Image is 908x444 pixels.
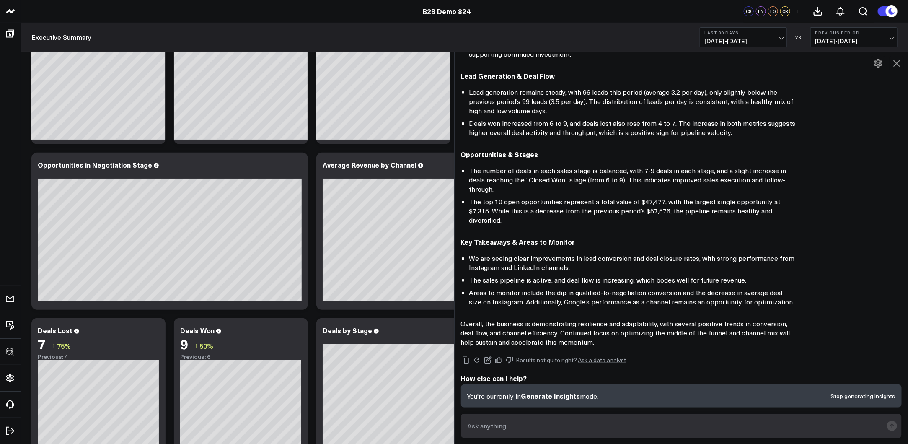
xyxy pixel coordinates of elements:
[796,8,799,14] span: +
[461,355,471,365] button: Copy
[469,166,796,194] li: The number of deals in each sales stage is balanced, with 7-9 deals in each stage, and a slight i...
[516,356,577,364] span: Results not quite right?
[469,288,796,306] li: Areas to monitor include the dip in qualified-to-negotiation conversion and the decrease in avera...
[180,336,188,351] div: 9
[461,150,538,159] strong: Opportunities & Stages
[461,71,555,80] strong: Lead Generation & Deal Flow
[38,336,46,351] div: 7
[756,6,766,16] div: LN
[815,38,893,44] span: [DATE] - [DATE]
[469,88,796,115] li: Lead generation remains steady, with 96 leads this period (average 3.2 per day), only slightly be...
[792,6,802,16] button: +
[810,27,898,47] button: Previous Period[DATE]-[DATE]
[700,27,787,47] button: Last 30 Days[DATE]-[DATE]
[38,326,72,335] div: Deals Lost
[199,341,213,351] span: 50%
[180,353,302,360] div: Previous: 6
[52,340,55,351] span: ↑
[38,353,159,360] div: Previous: 4
[521,391,580,400] span: Generate Insights
[461,319,796,347] p: Overall, the business is demonstrating resilience and adaptability, with several positive trends ...
[815,30,893,35] b: Previous Period
[791,35,806,40] div: VS
[468,391,599,401] p: You're currently in mode.
[461,374,902,383] h2: How else can I help?
[469,254,796,272] li: We are seeing clear improvements in lead conversion and deal closure rates, with strong performan...
[31,33,91,42] a: Executive Summary
[469,275,796,285] li: The sales pipeline is active, and deal flow is increasing, which bodes well for future revenue.
[466,418,883,434] input: Ask anything
[461,237,575,247] strong: Key Takeaways & Areas to Monitor
[830,393,895,399] button: Stop generating insights
[469,119,796,137] li: Deals won increased from 6 to 9, and deals lost also rose from 4 to 7. The increase in both metri...
[578,357,626,363] a: Ask a data analyst
[704,38,782,44] span: [DATE] - [DATE]
[704,30,782,35] b: Last 30 Days
[768,6,778,16] div: LO
[180,326,215,335] div: Deals Won
[469,197,796,225] li: The top 10 open opportunities represent a total value of $47,477, with the largest single opportu...
[38,160,152,169] div: Opportunities in Negotiation Stage
[194,340,198,351] span: ↑
[323,160,416,169] div: Average Revenue by Channel
[323,326,372,335] div: Deals by Stage
[780,6,790,16] div: CB
[423,7,471,16] a: B2B Demo 824
[57,341,71,351] span: 75%
[744,6,754,16] div: CS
